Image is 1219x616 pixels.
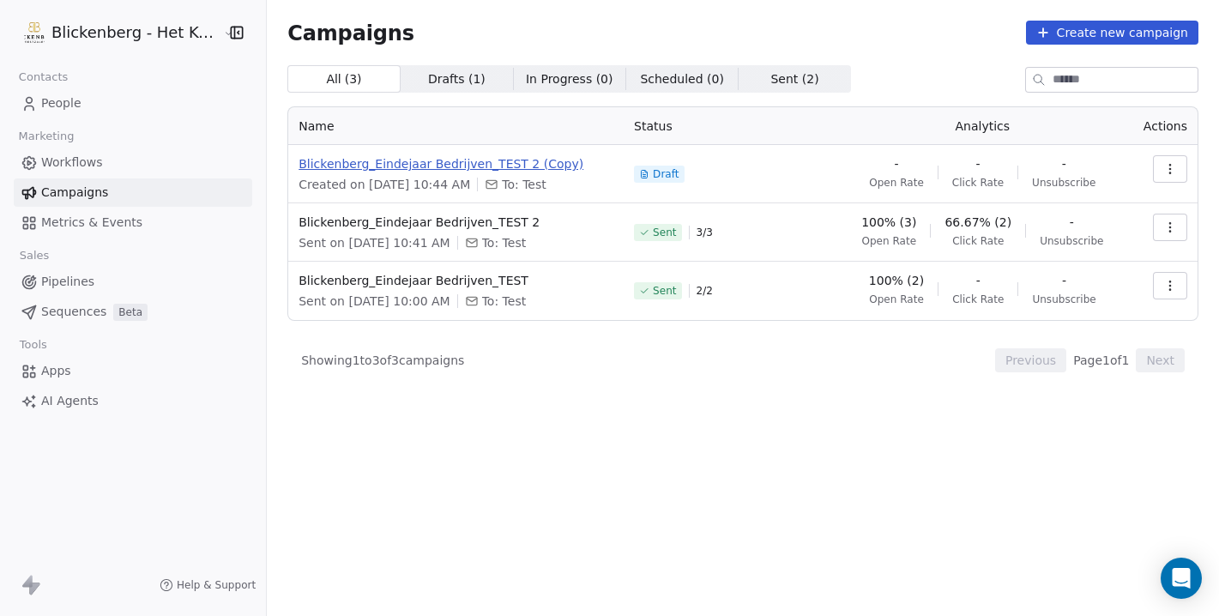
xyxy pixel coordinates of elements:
a: Apps [14,357,252,385]
span: Drafts ( 1 ) [428,70,486,88]
span: 2 / 2 [697,284,713,298]
img: logo-blickenberg-feestzalen_800.png [24,22,45,43]
span: Beta [113,304,148,321]
span: Draft [653,167,679,181]
span: Help & Support [177,578,256,592]
span: Campaigns [287,21,414,45]
span: Showing 1 to 3 of 3 campaigns [301,352,464,369]
span: People [41,94,81,112]
span: Unsubscribe [1032,293,1095,306]
span: Scheduled ( 0 ) [640,70,724,88]
button: Create new campaign [1026,21,1198,45]
span: Sales [12,243,57,269]
span: Campaigns [41,184,108,202]
span: Unsubscribe [1032,176,1095,190]
a: Pipelines [14,268,252,296]
th: Analytics [838,107,1126,145]
span: Click Rate [952,176,1004,190]
th: Status [624,107,838,145]
span: Blickenberg_Eindejaar Bedrijven_TEST 2 (Copy) [299,155,613,172]
span: Sent ( 2 ) [770,70,818,88]
span: - [975,155,980,172]
span: To: Test [482,234,526,251]
span: 100% (2) [869,272,924,289]
span: Contacts [11,64,75,90]
span: Open Rate [869,293,924,306]
span: - [894,155,898,172]
button: Previous [995,348,1066,372]
span: In Progress ( 0 ) [526,70,613,88]
span: Workflows [41,154,103,172]
span: Open Rate [869,176,924,190]
span: AI Agents [41,392,99,410]
a: Workflows [14,148,252,177]
span: Click Rate [952,293,1004,306]
span: To: Test [482,293,526,310]
span: Open Rate [861,234,916,248]
span: 3 / 3 [697,226,713,239]
span: Page 1 of 1 [1073,352,1129,369]
span: Tools [12,332,54,358]
span: Apps [41,362,71,380]
a: Metrics & Events [14,208,252,237]
div: Open Intercom Messenger [1161,558,1202,599]
a: Help & Support [160,578,256,592]
span: Created on [DATE] 10:44 AM [299,176,470,193]
span: - [1062,155,1066,172]
span: Click Rate [952,234,1004,248]
span: Sent [653,226,676,239]
span: - [1062,272,1066,289]
span: Sequences [41,303,106,321]
th: Actions [1126,107,1198,145]
span: Unsubscribe [1040,234,1103,248]
span: - [976,272,981,289]
span: Marketing [11,124,81,149]
span: Sent [653,284,676,298]
th: Name [288,107,624,145]
span: 100% (3) [861,214,916,231]
a: Campaigns [14,178,252,207]
span: To: Test [502,176,546,193]
span: Sent on [DATE] 10:41 AM [299,234,450,251]
button: Next [1136,348,1185,372]
span: Sent on [DATE] 10:00 AM [299,293,450,310]
span: Blickenberg_Eindejaar Bedrijven_TEST 2 [299,214,613,231]
span: Metrics & Events [41,214,142,232]
a: SequencesBeta [14,298,252,326]
span: Pipelines [41,273,94,291]
span: Blickenberg_Eindejaar Bedrijven_TEST [299,272,613,289]
span: - [1070,214,1074,231]
a: AI Agents [14,387,252,415]
span: Blickenberg - Het Kookatelier [51,21,219,44]
button: Blickenberg - Het Kookatelier [21,18,211,47]
a: People [14,89,252,118]
span: 66.67% (2) [944,214,1011,231]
